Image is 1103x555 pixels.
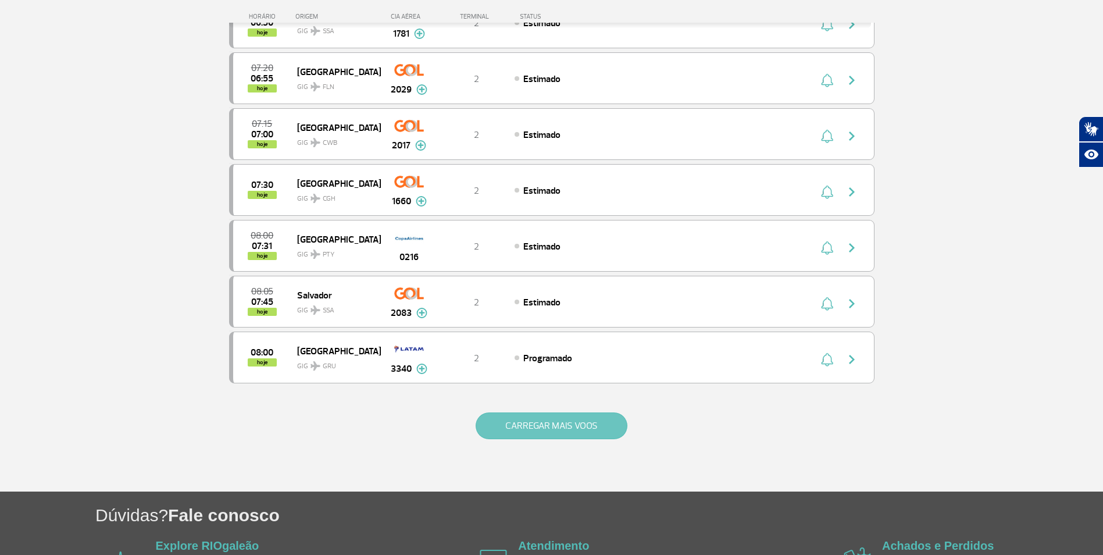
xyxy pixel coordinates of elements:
[297,243,372,260] span: GIG
[393,27,409,41] span: 1781
[523,353,572,364] span: Programado
[474,185,479,197] span: 2
[845,185,859,199] img: seta-direita-painel-voo.svg
[295,13,380,20] div: ORIGEM
[882,539,994,552] a: Achados e Perdidos
[392,138,410,152] span: 2017
[399,250,419,264] span: 0216
[416,364,427,374] img: mais-info-painel-voo.svg
[297,355,372,372] span: GIG
[523,73,561,85] span: Estimado
[1079,116,1103,142] button: Abrir tradutor de língua de sinais.
[474,353,479,364] span: 2
[251,181,273,189] span: 2025-09-30 07:30:00
[323,361,336,372] span: GRU
[297,120,372,135] span: [GEOGRAPHIC_DATA]
[523,185,561,197] span: Estimado
[251,74,273,83] span: 2025-09-30 06:55:00
[414,29,425,39] img: mais-info-painel-voo.svg
[248,308,277,316] span: hoje
[251,232,273,240] span: 2025-09-30 08:00:00
[523,17,561,29] span: Estimado
[248,140,277,148] span: hoje
[310,138,320,147] img: destiny_airplane.svg
[523,241,561,252] span: Estimado
[310,194,320,203] img: destiny_airplane.svg
[252,242,272,250] span: 2025-09-30 07:31:00
[323,250,334,260] span: PTY
[297,299,372,316] span: GIG
[248,29,277,37] span: hoje
[297,76,372,92] span: GIG
[523,129,561,141] span: Estimado
[323,26,334,37] span: SSA
[391,306,412,320] span: 2083
[297,187,372,204] span: GIG
[845,241,859,255] img: seta-direita-painel-voo.svg
[476,412,627,439] button: CARREGAR MAIS VOOS
[248,252,277,260] span: hoje
[251,64,273,72] span: 2025-09-30 07:20:00
[297,232,372,247] span: [GEOGRAPHIC_DATA]
[251,348,273,357] span: 2025-09-30 08:00:00
[251,287,273,296] span: 2025-09-30 08:05:00
[416,308,427,318] img: mais-info-painel-voo.svg
[323,138,337,148] span: CWB
[251,298,273,306] span: 2025-09-30 07:45:00
[391,83,412,97] span: 2029
[380,13,438,20] div: CIA AÉREA
[310,305,320,315] img: destiny_airplane.svg
[297,343,372,358] span: [GEOGRAPHIC_DATA]
[248,358,277,367] span: hoje
[392,194,411,208] span: 1660
[156,539,259,552] a: Explore RIOgaleão
[297,287,372,303] span: Salvador
[845,129,859,143] img: seta-direita-painel-voo.svg
[821,185,833,199] img: sino-painel-voo.svg
[391,362,412,376] span: 3340
[323,82,334,92] span: FLN
[845,353,859,367] img: seta-direita-painel-voo.svg
[297,64,372,79] span: [GEOGRAPHIC_DATA]
[845,73,859,87] img: seta-direita-painel-voo.svg
[1079,116,1103,168] div: Plugin de acessibilidade da Hand Talk.
[248,84,277,92] span: hoje
[518,539,589,552] a: Atendimento
[297,131,372,148] span: GIG
[251,130,273,138] span: 2025-09-30 07:00:00
[514,13,609,20] div: STATUS
[310,26,320,35] img: destiny_airplane.svg
[415,140,426,151] img: mais-info-painel-voo.svg
[252,120,272,128] span: 2025-09-30 07:15:00
[474,17,479,29] span: 2
[310,250,320,259] img: destiny_airplane.svg
[416,84,427,95] img: mais-info-painel-voo.svg
[821,129,833,143] img: sino-painel-voo.svg
[168,506,280,525] span: Fale conosco
[95,503,1103,527] h1: Dúvidas?
[416,196,427,207] img: mais-info-painel-voo.svg
[310,82,320,91] img: destiny_airplane.svg
[474,129,479,141] span: 2
[523,297,561,308] span: Estimado
[474,241,479,252] span: 2
[310,361,320,371] img: destiny_airplane.svg
[474,73,479,85] span: 2
[323,305,334,316] span: SSA
[233,13,296,20] div: HORÁRIO
[821,297,833,311] img: sino-painel-voo.svg
[297,176,372,191] span: [GEOGRAPHIC_DATA]
[821,241,833,255] img: sino-painel-voo.svg
[438,13,514,20] div: TERMINAL
[821,353,833,367] img: sino-painel-voo.svg
[1079,142,1103,168] button: Abrir recursos assistivos.
[845,297,859,311] img: seta-direita-painel-voo.svg
[323,194,335,204] span: CGH
[474,297,479,308] span: 2
[248,191,277,199] span: hoje
[821,73,833,87] img: sino-painel-voo.svg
